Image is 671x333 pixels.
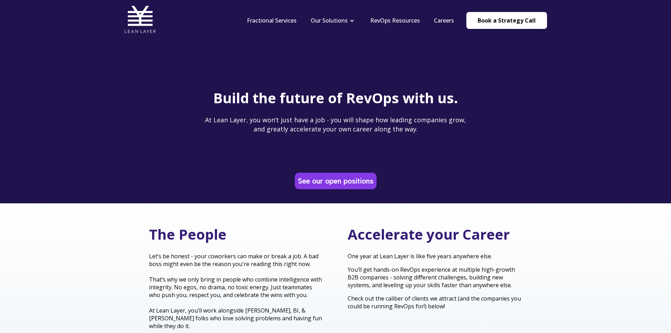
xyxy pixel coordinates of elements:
a: Careers [434,17,454,24]
span: The People [149,224,226,244]
a: Our Solutions [311,17,348,24]
img: Lean Layer Logo [124,4,156,35]
span: At Lean Layer, you’ll work alongside [PERSON_NAME], BI, & [PERSON_NAME] folks who love solving pr... [149,307,322,330]
a: RevOps Resources [370,17,420,24]
span: That’s why we only bring in people who combine intelligence with integrity. No egos, no drama, no... [149,276,322,299]
span: Let’s be honest - your coworkers can make or break a job. A bad boss might even be the reason you... [149,252,318,268]
span: Accelerate your Career [348,224,510,244]
a: Book a Strategy Call [466,12,547,29]
a: Fractional Services [247,17,297,24]
p: You’ll get hands-on RevOps experience at multiple high-growth B2B companies - solving different c... [348,266,522,289]
p: One year at Lean Layer is like five years anywhere else. [348,252,522,260]
span: Build the future of RevOps with us. [213,88,458,107]
div: Navigation Menu [240,17,461,24]
a: See our open positions [296,174,375,188]
p: Check out the caliber of clients we attract (and the companies you could be running RevOps for!) ... [348,295,522,310]
span: At Lean Layer, you won’t just have a job - you will shape how leading companies grow, and greatly... [205,116,466,133]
